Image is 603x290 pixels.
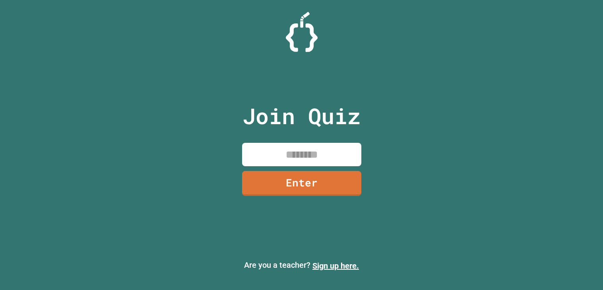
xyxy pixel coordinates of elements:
[570,258,595,282] iframe: chat widget
[286,12,318,52] img: Logo.svg
[242,171,361,196] a: Enter
[6,259,597,272] p: Are you a teacher?
[537,224,595,257] iframe: chat widget
[242,100,361,133] p: Join Quiz
[312,261,359,271] a: Sign up here.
